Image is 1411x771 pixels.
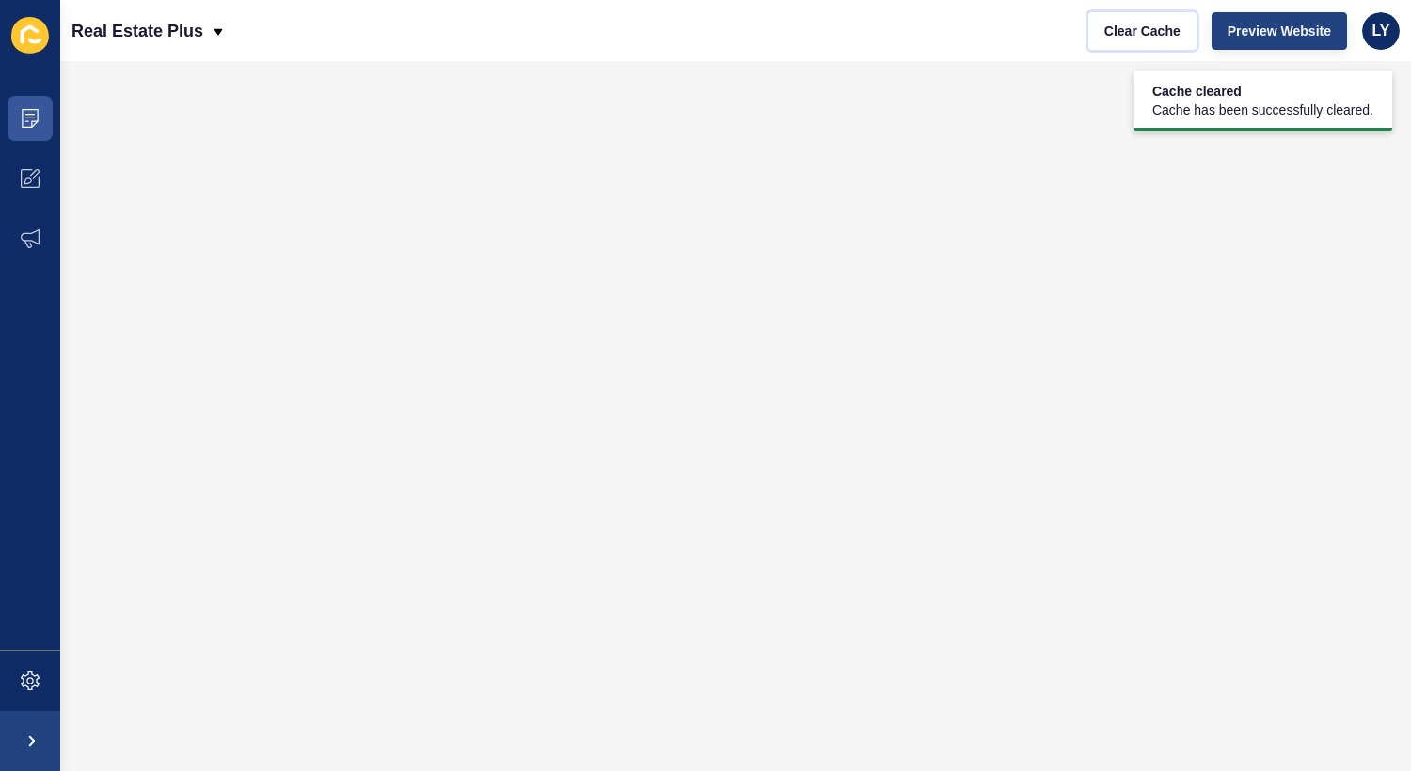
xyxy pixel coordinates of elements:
span: LY [1372,22,1390,40]
span: Cache cleared [1152,82,1373,101]
p: Real Estate Plus [71,8,203,55]
button: Preview Website [1212,12,1347,50]
span: Preview Website [1228,22,1331,40]
span: Cache has been successfully cleared. [1152,101,1373,119]
button: Clear Cache [1088,12,1197,50]
span: Clear Cache [1104,22,1181,40]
